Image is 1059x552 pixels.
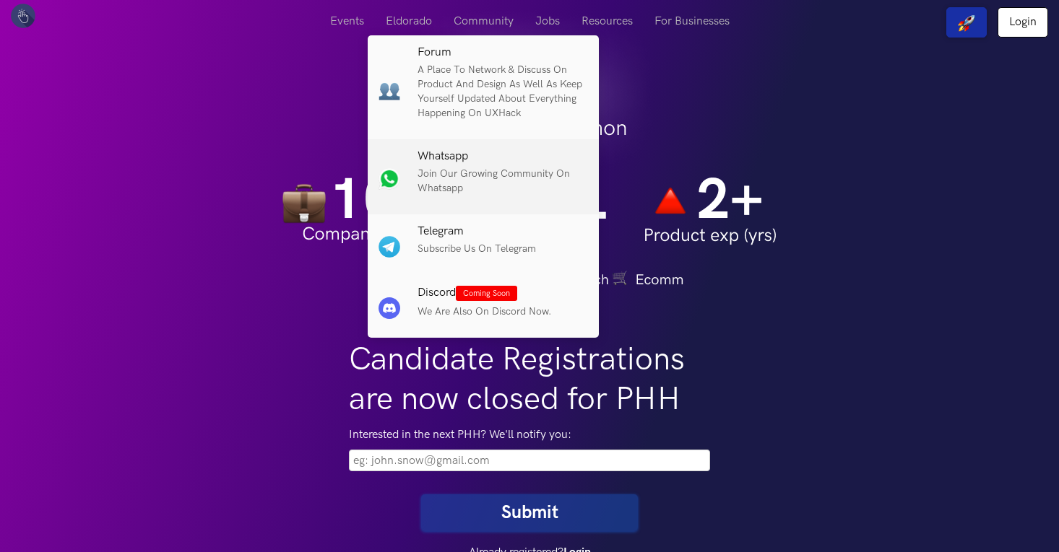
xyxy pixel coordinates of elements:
[456,286,517,301] span: Coming Soon
[379,236,400,258] img: Telegram
[368,139,599,214] a: WhatsappWhatsappJoin our growing community on Whatsapp
[418,167,588,196] p: Join our growing community on Whatsapp
[379,79,400,100] img: Color Palette
[644,7,740,35] a: For Businesses
[958,14,975,32] img: rocket
[443,7,524,35] a: Community
[418,242,536,256] p: Subscribe us on Telegram
[368,214,599,275] a: TelegramTelegramSubscribe us on Telegram
[524,7,571,35] a: Jobs
[349,340,710,419] h1: Candidate Registrations are now closed for PHH
[379,297,400,319] img: Discord
[349,426,710,444] label: Interested in the next PHH? We'll notify you:
[11,4,35,28] img: UXHack logo
[368,275,599,338] a: DiscordDiscordComing SoonWe are also on Discord now.
[418,305,551,319] p: We are also on Discord now.
[418,225,536,238] h6: Telegram
[379,168,400,190] img: Whatsapp
[421,494,638,531] button: Submit
[375,7,443,35] a: Eldorado
[571,7,644,35] a: Resources
[418,150,588,163] h6: Whatsapp
[998,7,1048,38] a: Login
[368,35,599,139] a: Color PaletteForumA place to network & discuss on Product and Design as well as keep yourself upd...
[418,46,588,59] h6: Forum
[319,7,375,35] a: Events
[349,450,710,471] input: Please fill this field
[418,286,551,301] h6: Discord
[418,63,588,121] p: A place to network & discuss on Product and Design as well as keep yourself updated about everyth...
